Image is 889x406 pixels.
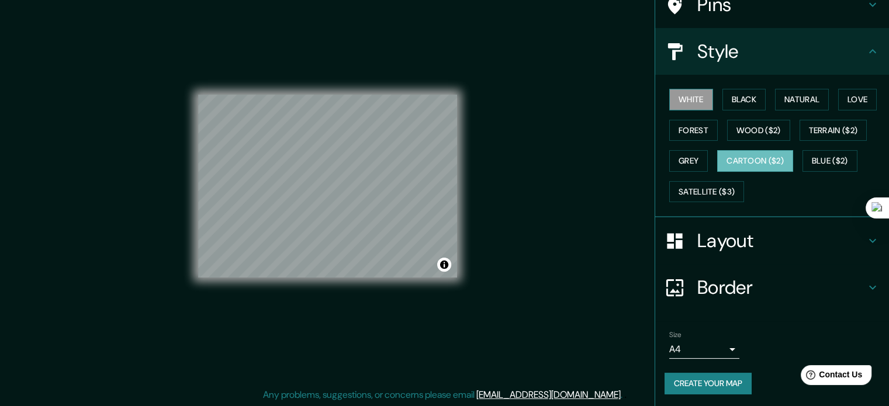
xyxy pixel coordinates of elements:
h4: Border [697,276,866,299]
button: Terrain ($2) [800,120,867,141]
h4: Layout [697,229,866,252]
label: Size [669,330,682,340]
canvas: Map [198,95,457,277]
div: A4 [669,340,739,359]
iframe: Help widget launcher [785,360,876,393]
div: Border [655,264,889,311]
div: Style [655,28,889,75]
button: Blue ($2) [802,150,857,172]
button: Black [722,89,766,110]
p: Any problems, suggestions, or concerns please email . [263,388,622,402]
button: Love [838,89,877,110]
div: . [624,388,627,402]
button: Satellite ($3) [669,181,744,203]
button: Grey [669,150,708,172]
div: . [622,388,624,402]
button: White [669,89,713,110]
button: Toggle attribution [437,258,451,272]
button: Wood ($2) [727,120,790,141]
button: Cartoon ($2) [717,150,793,172]
button: Forest [669,120,718,141]
a: [EMAIL_ADDRESS][DOMAIN_NAME] [476,388,621,401]
button: Create your map [665,373,752,394]
div: Layout [655,217,889,264]
button: Natural [775,89,829,110]
h4: Style [697,40,866,63]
